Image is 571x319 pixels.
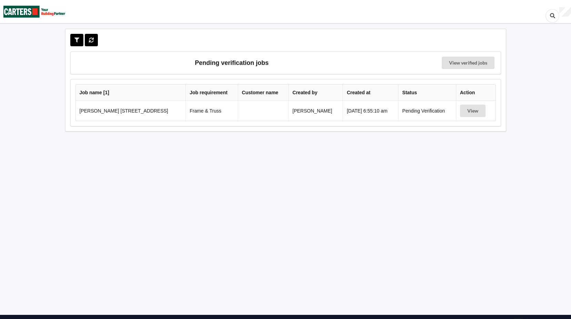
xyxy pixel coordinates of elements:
[559,7,571,17] div: User Profile
[185,101,237,121] td: Frame & Truss
[460,108,487,114] a: View
[398,85,456,101] th: Status
[456,85,496,101] th: Action
[398,101,456,121] td: Pending Verification
[76,101,186,121] td: [PERSON_NAME] [STREET_ADDRESS]
[75,57,388,69] h3: Pending verification jobs
[460,105,486,117] button: View
[442,57,494,69] a: View verified jobs
[3,0,65,23] img: Carters
[185,85,237,101] th: Job requirement
[343,101,398,121] td: [DATE] 6:55:10 am
[288,101,343,121] td: [PERSON_NAME]
[288,85,343,101] th: Created by
[343,85,398,101] th: Created at
[238,85,288,101] th: Customer name
[76,85,186,101] th: Job name [ 1 ]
